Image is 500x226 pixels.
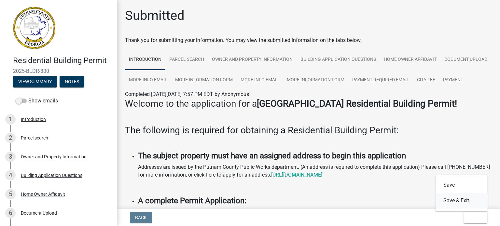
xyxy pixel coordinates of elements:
[21,192,65,196] div: Home Owner Affidavit
[283,70,348,91] a: More Information Form
[257,98,457,109] strong: [GEOGRAPHIC_DATA] Residential Building Permit!
[469,215,478,220] span: Exit
[5,170,16,180] div: 4
[171,70,237,91] a: More Information Form
[125,70,171,91] a: More Info Email
[5,208,16,218] div: 6
[21,154,87,159] div: Owner and Property Information
[348,70,413,91] a: Payment Required Email
[60,76,84,87] button: Notes
[125,91,249,97] span: Completed [DATE][DATE] 7:57 PM EDT by Anonymous
[125,98,492,109] h3: Welcome to the application for a
[13,68,104,74] span: 2025-BLDR-300
[13,7,55,49] img: Putnam County, Georgia
[21,117,46,122] div: Introduction
[138,151,406,160] strong: The subject property must have an assigned address to begin this application
[13,76,57,87] button: View Summary
[16,97,58,105] label: Show emails
[125,49,165,70] a: Introduction
[125,125,492,136] h3: The following is required for obtaining a Residential Building Permit:
[5,114,16,125] div: 1
[439,70,467,91] a: Payment
[13,56,112,65] h4: Residential Building Permit
[464,212,487,223] button: Exit
[440,49,491,70] a: Document Upload
[165,49,208,70] a: Parcel search
[135,215,147,220] span: Back
[125,36,492,44] div: Thank you for submitting your information. You may view the submitted information on the tabs below.
[130,212,152,223] button: Back
[436,193,488,208] button: Save & Exit
[21,173,82,178] div: Building Application Questions
[21,211,57,215] div: Document Upload
[138,163,492,179] p: Addresses are issued by the Putnam County Public Works department. (An address is required to com...
[5,152,16,162] div: 3
[21,136,48,140] div: Parcel search
[271,172,322,178] a: [URL][DOMAIN_NAME]
[60,79,84,85] wm-modal-confirm: Notes
[237,70,283,91] a: More Info Email
[413,70,439,91] a: City Fee
[436,177,488,193] button: Save
[13,79,57,85] wm-modal-confirm: Summary
[5,133,16,143] div: 2
[138,196,246,205] strong: A complete Permit Application:
[208,49,297,70] a: Owner and Property Information
[5,189,16,199] div: 5
[125,8,185,23] h1: Submitted
[297,49,380,70] a: Building Application Questions
[436,175,488,211] div: Exit
[380,49,440,70] a: Home Owner Affidavit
